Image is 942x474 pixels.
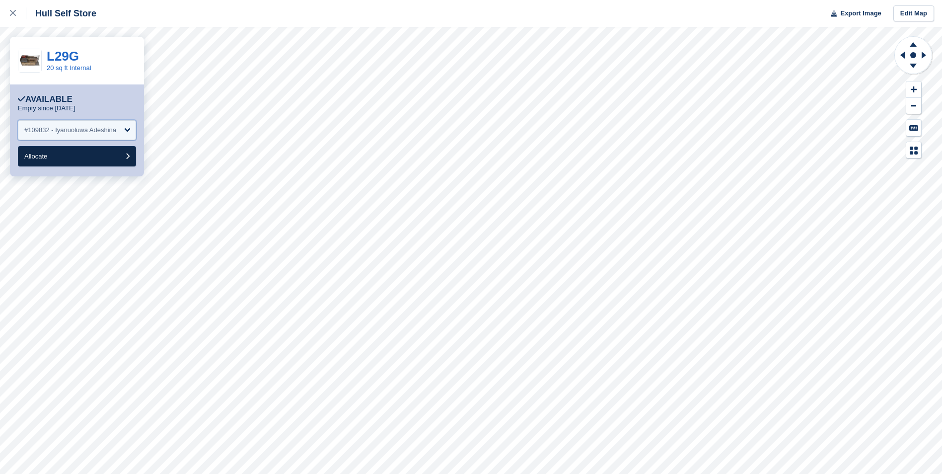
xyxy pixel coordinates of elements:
[26,7,96,19] div: Hull Self Store
[825,5,881,22] button: Export Image
[47,49,79,64] a: L29G
[24,125,116,135] div: #109832 - Iyanuoluwa Adeshina
[906,120,921,136] button: Keyboard Shortcuts
[47,64,91,72] a: 20 sq ft Internal
[906,142,921,158] button: Map Legend
[24,153,47,160] span: Allocate
[18,49,41,72] img: Screenshot%202024-12-03%20103022.jpg
[906,81,921,98] button: Zoom In
[893,5,934,22] a: Edit Map
[840,8,881,18] span: Export Image
[18,104,75,112] p: Empty since [DATE]
[18,94,72,104] div: Available
[906,98,921,114] button: Zoom Out
[18,146,136,166] button: Allocate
